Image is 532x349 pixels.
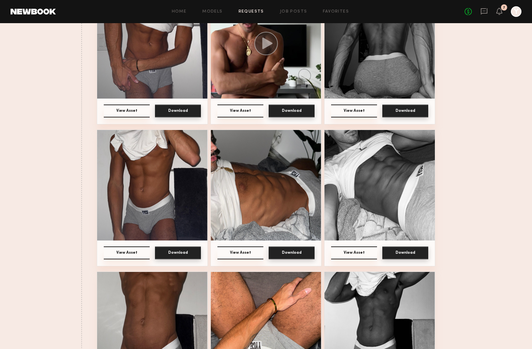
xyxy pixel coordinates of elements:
button: Download [155,105,201,117]
button: View Asset [104,105,150,117]
button: Download [269,105,315,117]
div: 7 [503,6,505,10]
button: View Asset [331,246,377,259]
a: Requests [239,10,264,14]
button: Download [382,246,428,259]
a: Home [172,10,187,14]
button: View Asset [217,105,263,117]
a: Favorites [323,10,349,14]
button: View Asset [217,246,263,259]
img: Asset [324,130,435,240]
button: View Asset [104,246,150,259]
button: View Asset [331,105,377,117]
a: Job Posts [280,10,307,14]
a: Y [511,6,521,17]
button: Download [382,105,428,117]
img: Asset [211,130,321,240]
img: Asset [97,130,208,240]
button: Download [155,246,201,259]
button: Download [269,246,315,259]
a: Models [202,10,222,14]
